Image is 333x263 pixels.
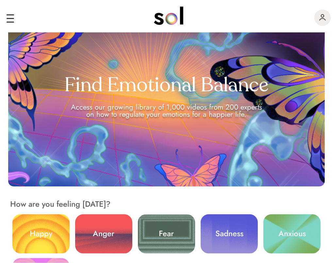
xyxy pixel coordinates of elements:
[138,214,195,254] a: Fear
[64,76,269,97] h1: Find Emotional Balance
[201,214,258,254] a: Sadness
[75,214,132,254] a: Anger
[66,103,267,118] div: Access our growing library of 1,000 videos from 200 experts on how to regulate your emotions for ...
[12,214,70,254] a: Happy
[154,7,183,25] img: logo
[10,200,333,209] h2: How are you feeling [DATE]?
[263,214,321,254] a: Anxious
[319,14,326,21] img: logo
